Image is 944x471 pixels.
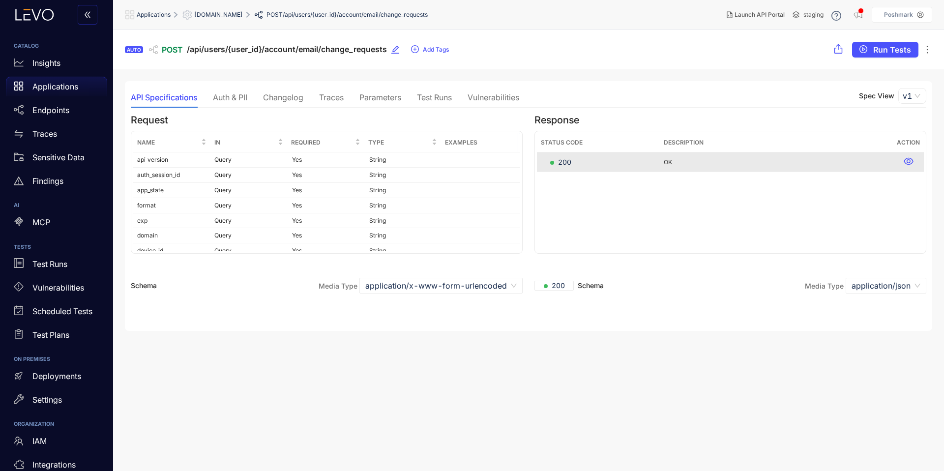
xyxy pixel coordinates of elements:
a: Settings [6,390,107,413]
div: Vulnerabilities [468,93,519,102]
span: setting [182,10,194,20]
span: /api/users/{user_id}/account/email/change_requests [187,45,387,54]
td: Yes [288,243,365,259]
h4: Response [534,115,926,126]
td: Query [210,243,288,259]
span: Add Tags [423,46,449,53]
th: Status Code [537,133,660,152]
span: Name [137,137,199,148]
td: String [365,213,442,229]
span: Run Tests [873,45,911,54]
button: Launch API Portal [719,7,793,23]
span: In [214,137,276,148]
a: Findings [6,171,107,195]
td: format [133,198,210,213]
td: OK [660,152,893,172]
td: Query [210,168,288,183]
h6: ORGANIZATION [14,421,99,427]
span: POST [266,11,283,18]
td: String [365,152,442,168]
p: Test Plans [32,330,69,339]
p: Insights [32,59,60,67]
span: swap [14,129,24,139]
td: Yes [288,168,365,183]
span: 200 [544,281,565,291]
p: Settings [32,395,62,404]
span: edit [391,45,400,54]
span: /api/users/{user_id}/account/email/change_requests [283,11,428,18]
button: play-circleRun Tests [852,42,918,58]
span: team [14,436,24,446]
td: String [365,198,442,213]
span: 200 [550,157,571,167]
button: edit [391,42,407,58]
th: In [210,133,288,152]
a: Deployments [6,366,107,390]
p: Traces [32,129,57,138]
p: MCP [32,218,50,227]
th: Name [133,133,210,152]
td: api_version [133,152,210,168]
p: Scheduled Tests [32,307,92,316]
span: Schema [534,281,604,291]
td: String [365,168,442,183]
p: Applications [32,82,78,91]
p: Poshmark [884,11,913,18]
td: Query [210,198,288,213]
span: staging [803,11,824,18]
div: AUTO [125,46,143,53]
td: String [365,183,442,198]
span: application/x-www-form-urlencoded [365,278,517,293]
span: Type [368,137,430,148]
p: Deployments [32,372,81,381]
a: Endpoints [6,100,107,124]
h6: CATALOG [14,43,99,49]
p: Sensitive Data [32,153,85,162]
td: Query [210,183,288,198]
button: double-left [78,5,97,25]
div: API Specifications [131,93,197,102]
span: POST [162,45,183,54]
td: app_state [133,183,210,198]
span: Launch API Portal [735,11,785,18]
td: exp [133,213,210,229]
span: Applications [137,11,171,18]
span: application/json [852,278,920,293]
td: Query [210,213,288,229]
td: Query [210,152,288,168]
label: Media Type [319,282,357,290]
a: Traces [6,124,107,147]
th: Examples [441,133,518,152]
h6: AI [14,203,99,208]
a: Insights [6,53,107,77]
a: Test Plans [6,325,107,349]
p: Integrations [32,460,76,469]
p: Findings [32,177,63,185]
p: Vulnerabilities [32,283,84,292]
td: String [365,243,442,259]
th: Action [893,133,924,152]
span: Schema [131,282,157,290]
h6: TESTS [14,244,99,250]
td: Yes [288,228,365,243]
th: Type [364,133,442,152]
td: auth_session_id [133,168,210,183]
div: Parameters [359,93,401,102]
h4: Request [131,115,523,126]
td: Query [210,228,288,243]
span: [DOMAIN_NAME] [194,11,243,18]
h6: ON PREMISES [14,356,99,362]
span: Required [291,137,353,148]
td: Yes [288,198,365,213]
td: domain [133,228,210,243]
td: Yes [288,183,365,198]
td: String [365,228,442,243]
span: play-circle [859,45,867,54]
p: IAM [32,437,47,445]
label: Media Type [805,282,844,290]
span: ellipsis [922,45,932,55]
div: Traces [319,93,344,102]
a: Vulnerabilities [6,278,107,301]
a: Test Runs [6,254,107,278]
p: Spec View [859,92,894,100]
